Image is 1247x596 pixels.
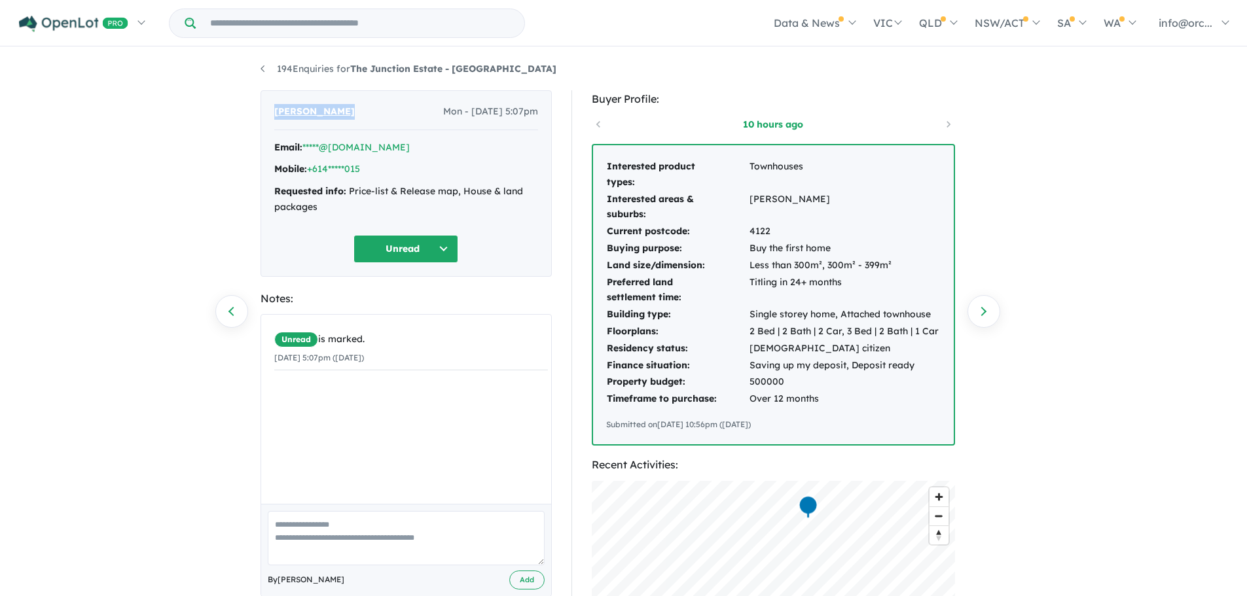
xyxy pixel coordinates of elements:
[749,191,939,224] td: [PERSON_NAME]
[509,570,545,589] button: Add
[606,391,749,408] td: Timeframe to purchase:
[606,257,749,274] td: Land size/dimension:
[261,290,552,307] div: Notes:
[606,274,749,307] td: Preferred land settlement time:
[274,141,302,153] strong: Email:
[606,357,749,374] td: Finance situation:
[606,223,749,240] td: Current postcode:
[350,63,556,75] strong: The Junction Estate - [GEOGRAPHIC_DATA]
[749,340,939,357] td: [DEMOGRAPHIC_DATA] citizen
[274,104,355,120] span: [PERSON_NAME]
[798,495,818,519] div: Map marker
[930,487,949,506] button: Zoom in
[606,418,941,431] div: Submitted on [DATE] 10:56pm ([DATE])
[717,118,829,131] a: 10 hours ago
[606,340,749,357] td: Residency status:
[749,158,939,191] td: Townhouses
[606,158,749,191] td: Interested product types:
[606,306,749,323] td: Building type:
[592,456,955,474] div: Recent Activities:
[592,90,955,108] div: Buyer Profile:
[261,61,987,77] nav: breadcrumb
[749,374,939,391] td: 500000
[606,374,749,391] td: Property budget:
[930,506,949,525] button: Zoom out
[274,332,318,347] span: Unread
[274,184,538,215] div: Price-list & Release map, House & land packages
[198,9,522,37] input: Try estate name, suburb, builder or developer
[606,191,749,224] td: Interested areas & suburbs:
[749,240,939,257] td: Buy the first home
[749,223,939,240] td: 4122
[443,104,538,120] span: Mon - [DATE] 5:07pm
[274,185,346,197] strong: Requested info:
[353,235,458,263] button: Unread
[274,332,548,347] div: is marked.
[749,323,939,340] td: 2 Bed | 2 Bath | 2 Car, 3 Bed | 2 Bath | 1 Car
[268,573,344,586] span: By [PERSON_NAME]
[606,240,749,257] td: Buying purpose:
[19,16,128,32] img: Openlot PRO Logo White
[274,353,364,362] small: [DATE] 5:07pm ([DATE])
[749,391,939,408] td: Over 12 months
[274,163,307,175] strong: Mobile:
[261,63,556,75] a: 194Enquiries forThe Junction Estate - [GEOGRAPHIC_DATA]
[749,306,939,323] td: Single storey home, Attached townhouse
[749,274,939,307] td: Titling in 24+ months
[1159,16,1212,29] span: info@orc...
[606,323,749,340] td: Floorplans:
[749,257,939,274] td: Less than 300m², 300m² - 399m²
[930,525,949,544] button: Reset bearing to north
[749,357,939,374] td: Saving up my deposit, Deposit ready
